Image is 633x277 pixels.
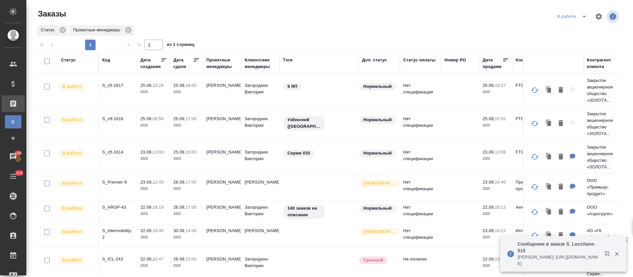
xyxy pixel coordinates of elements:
[140,57,161,70] div: Дата создания
[287,117,320,130] p: Узбекский ([GEOGRAPHIC_DATA])
[555,205,566,219] button: Удалить
[153,150,164,155] p: 13:00
[62,205,81,212] p: В работе
[140,156,167,162] p: 2025
[483,150,495,155] p: 23.09,
[186,228,196,233] p: 14:00
[403,57,436,63] div: Статус оплаты
[203,146,241,169] td: [PERSON_NAME]
[527,179,543,195] button: Обновить
[186,83,196,88] p: 18:00
[495,180,506,185] p: 16:46
[495,116,506,121] p: 07:02
[483,211,509,217] p: 2025
[241,146,280,169] td: Загородних Виктория
[359,116,397,124] div: Статус по умолчанию для стандартных заказов
[543,150,555,164] button: Клонировать
[483,228,495,233] p: 23.09,
[58,82,95,91] div: Выставляет ПМ после принятия заказа от КМа
[516,204,547,211] p: Aerogroup
[400,176,441,199] td: Нет спецификации
[483,83,495,88] p: 25.09,
[516,149,547,156] p: FTC
[173,57,193,70] div: Дата сдачи
[555,84,566,97] button: Удалить
[516,57,531,63] div: Клиент
[73,27,123,33] p: Проектные менеджеры
[587,144,618,170] p: Закрытое акционерное общество «ЗОЛОТА...
[186,257,196,261] p: 15:00
[587,204,618,217] p: ООО «Аэрогрупп»
[241,224,280,247] td: [PERSON_NAME]
[203,201,241,224] td: [PERSON_NAME]
[591,9,607,24] span: Настроить таблицу
[363,180,396,187] p: [DEMOGRAPHIC_DATA]
[495,205,506,210] p: 19:12
[203,253,241,276] td: [PERSON_NAME]
[153,205,164,210] p: 18:19
[362,57,387,63] div: Доп. статус
[283,57,292,63] div: Тэги
[400,201,441,224] td: Нет спецификации
[363,117,392,123] p: Нормальный
[140,186,167,192] p: 2025
[359,149,397,158] div: Статус по умолчанию для стандартных заказов
[483,234,509,241] p: 2025
[287,83,297,90] p: 9 ЯП
[543,205,555,219] button: Клонировать
[173,180,186,185] p: 26.09,
[140,257,153,261] p: 22.09,
[58,179,95,188] div: Выставляет ПМ после принятия заказа от КМа
[527,82,543,98] button: Обновить
[173,89,200,95] p: 2025
[359,82,397,91] div: Статус по умолчанию для стандартных заказов
[140,228,153,233] p: 22.09,
[2,148,25,165] a: 100
[444,57,466,63] div: Номер PO
[62,83,81,90] p: В работе
[173,234,200,241] p: 2025
[173,262,200,269] p: 2025
[483,89,509,95] p: 2025
[483,57,502,70] div: Дата продажи
[483,122,509,129] p: 2025
[543,117,555,130] button: Клонировать
[41,27,57,33] p: Статус
[5,132,21,145] a: Ф
[516,179,547,192] p: Премьер-продукт
[495,228,506,233] p: 14:22
[140,116,153,121] p: 25.09,
[241,79,280,102] td: Загородних Виктория
[610,251,623,257] button: Закрыть
[37,25,68,36] div: Статус
[2,168,25,185] a: 318
[555,150,566,164] button: Удалить
[173,156,200,162] p: 2025
[400,224,441,247] td: Нет спецификации
[400,79,441,102] td: Нет спецификации
[607,10,620,23] span: Посмотреть информацию
[363,83,392,90] p: Нормальный
[153,116,164,121] p: 06:58
[287,150,310,156] p: Сержи IOS
[58,227,95,236] div: Выставляет ПМ после принятия заказа от КМа
[173,150,186,155] p: 25.09,
[495,257,506,261] p: 13:10
[140,211,167,217] p: 2025
[287,205,320,218] p: 140 знаков на описание
[587,177,618,197] p: ООО «Премьер-продукт»
[283,116,355,131] div: Узбекский (Латиница)
[62,180,81,187] p: В работе
[587,77,618,104] p: Закрытое акционерное общество «ЗОЛОТА...
[241,201,280,224] td: Загородних Виктория
[153,257,164,261] p: 10:47
[363,228,396,235] p: [DEMOGRAPHIC_DATA]
[140,83,153,88] p: 25.09,
[555,117,566,130] button: Удалить
[186,150,196,155] p: 19:00
[245,57,276,70] div: Клиентские менеджеры
[173,116,186,121] p: 25.09,
[483,156,509,162] p: 2025
[12,170,27,176] span: 318
[359,227,397,236] div: Выставляется автоматически для первых 3 заказов нового контактного лица. Особое внимание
